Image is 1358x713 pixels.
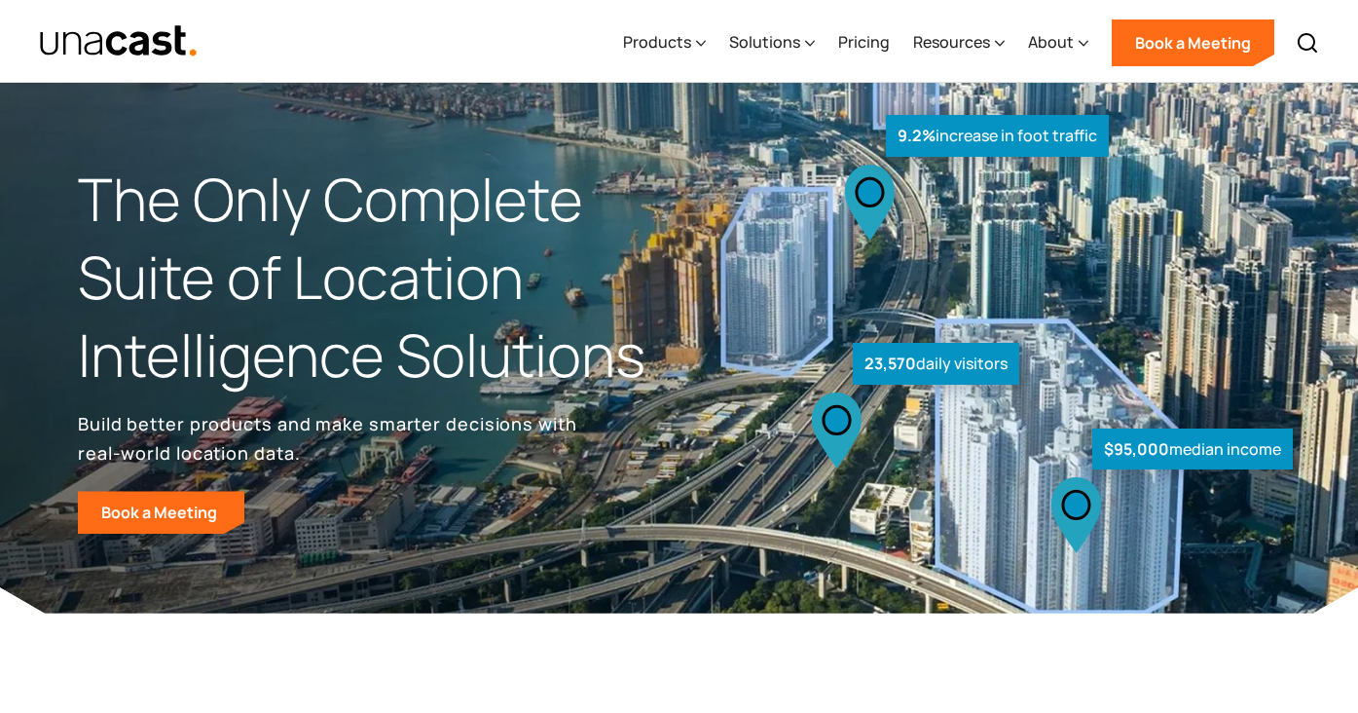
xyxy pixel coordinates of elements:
div: Solutions [729,3,815,83]
strong: $95,000 [1104,438,1169,460]
h1: The Only Complete Suite of Location Intelligence Solutions [78,161,679,394]
a: home [39,24,198,58]
a: Book a Meeting [1112,19,1274,66]
div: daily visitors [853,343,1019,385]
div: median income [1092,429,1293,470]
div: Resources [913,30,990,54]
img: Unacast text logo [39,24,198,58]
p: Build better products and make smarter decisions with real-world location data. [78,409,584,468]
img: Search icon [1296,31,1319,55]
strong: 23,570 [864,353,916,374]
div: About [1028,3,1088,83]
a: Book a Meeting [78,491,244,534]
div: Products [623,30,691,54]
div: Resources [913,3,1005,83]
a: Pricing [838,3,890,83]
div: About [1028,30,1074,54]
div: Solutions [729,30,800,54]
strong: 9.2% [898,125,936,146]
div: Products [623,3,706,83]
div: increase in foot traffic [886,115,1109,157]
